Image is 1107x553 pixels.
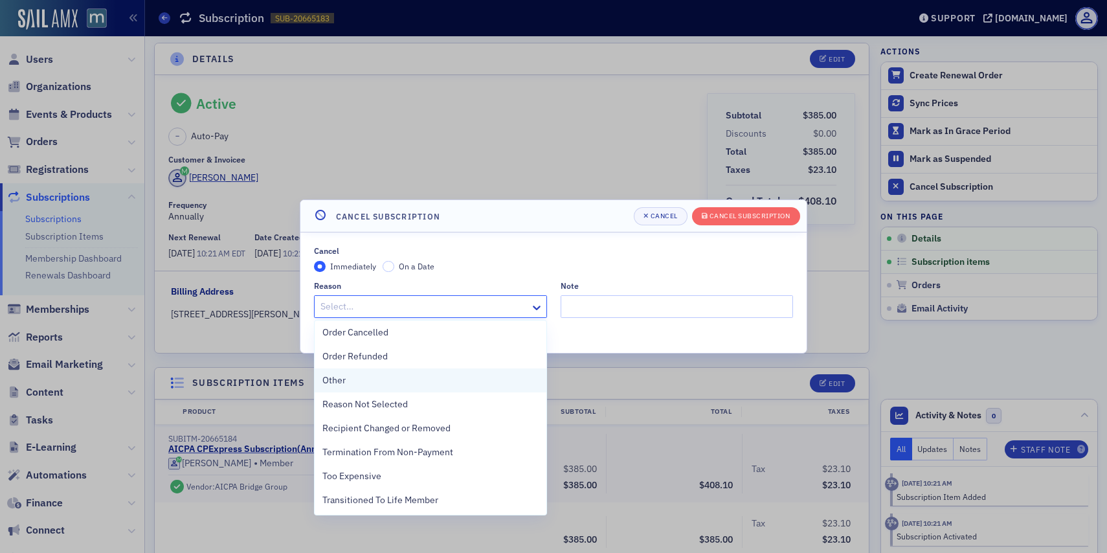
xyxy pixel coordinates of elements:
[322,446,453,459] span: Termination From Non-Payment
[710,212,790,220] div: Cancel Subscription
[399,261,434,271] span: On a Date
[561,281,579,291] div: Note
[383,261,394,273] input: On a Date
[322,350,388,363] span: Order Refunded
[322,374,346,387] span: Other
[322,422,451,435] span: Recipient Changed or Removed
[314,246,339,256] div: Cancel
[692,207,800,225] button: Cancel Subscription
[322,398,408,411] span: Reason Not Selected
[330,261,376,271] span: Immediately
[651,212,678,220] div: Cancel
[634,207,688,225] button: Cancel
[314,281,341,291] div: Reason
[322,469,381,483] span: Too Expensive
[336,210,440,222] h4: Cancel Subscription
[314,261,326,273] input: Immediately
[322,493,438,507] span: Transitioned To Life Member
[322,326,388,339] span: Order Cancelled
